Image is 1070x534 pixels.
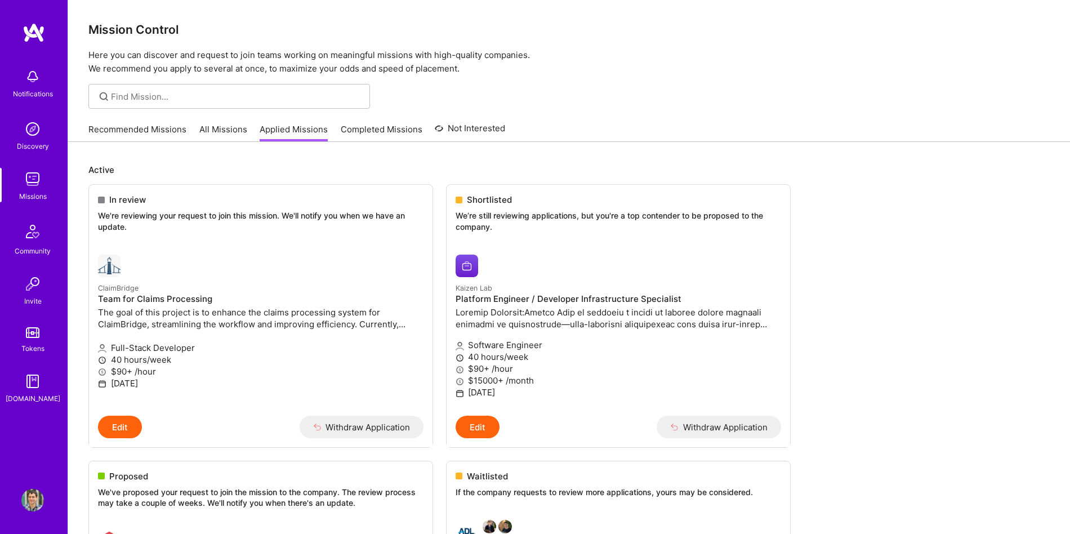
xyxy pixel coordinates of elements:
[467,470,508,482] span: Waitlisted
[98,366,423,377] p: $90+ /hour
[456,375,781,386] p: $15000+ /month
[98,294,423,304] h4: Team for Claims Processing
[456,210,781,232] p: We’re still reviewing applications, but you're a top contender to be proposed to the company.
[111,91,362,103] input: Find Mission...
[15,245,51,257] div: Community
[435,122,505,142] a: Not Interested
[98,210,423,232] p: We're reviewing your request to join this mission. We'll notify you when we have an update.
[498,520,512,533] img: Omer Hochman
[23,23,45,43] img: logo
[6,393,60,404] div: [DOMAIN_NAME]
[456,487,781,498] p: If the company requests to review more applications, yours may be considered.
[21,370,44,393] img: guide book
[98,342,423,354] p: Full-Stack Developer
[467,194,512,206] span: Shortlisted
[21,65,44,88] img: bell
[19,489,47,511] a: User Avatar
[456,339,781,351] p: Software Engineer
[88,48,1050,75] p: Here you can discover and request to join teams working on meaningful missions with high-quality ...
[98,377,423,389] p: [DATE]
[98,368,106,376] i: icon MoneyGray
[19,218,46,245] img: Community
[19,190,47,202] div: Missions
[21,118,44,140] img: discovery
[21,168,44,190] img: teamwork
[483,520,496,533] img: Elon Salfati
[109,470,148,482] span: Proposed
[88,23,1050,37] h3: Mission Control
[341,123,422,142] a: Completed Missions
[456,284,492,292] small: Kaizen Lab
[456,354,464,362] i: icon Clock
[456,377,464,386] i: icon MoneyGray
[456,389,464,398] i: icon Calendar
[456,363,781,375] p: $90+ /hour
[456,342,464,350] i: icon Applicant
[98,416,142,438] button: Edit
[456,386,781,398] p: [DATE]
[13,88,53,100] div: Notifications
[456,255,478,277] img: Kaizen Lab company logo
[98,284,139,292] small: ClaimBridge
[89,246,433,416] a: ClaimBridge company logoClaimBridgeTeam for Claims ProcessingThe goal of this project is to enhan...
[98,354,423,366] p: 40 hours/week
[657,416,781,438] button: Withdraw Application
[300,416,424,438] button: Withdraw Application
[456,306,781,330] p: Loremip Dolorsit:Ametco Adip el seddoeiu t incidi ut laboree dolore magnaali enimadmi ve quisnost...
[88,164,1050,176] p: Active
[21,489,44,511] img: User Avatar
[26,327,39,338] img: tokens
[98,344,106,353] i: icon Applicant
[98,380,106,388] i: icon Calendar
[97,90,110,103] i: icon SearchGrey
[88,123,186,142] a: Recommended Missions
[98,255,121,277] img: ClaimBridge company logo
[21,342,44,354] div: Tokens
[456,416,500,438] button: Edit
[456,294,781,304] h4: Platform Engineer / Developer Infrastructure Specialist
[98,306,423,330] p: The goal of this project is to enhance the claims processing system for ClaimBridge, streamlining...
[98,356,106,364] i: icon Clock
[456,366,464,374] i: icon MoneyGray
[456,351,781,363] p: 40 hours/week
[109,194,146,206] span: In review
[21,273,44,295] img: Invite
[98,487,423,509] p: We've proposed your request to join the mission to the company. The review process may take a cou...
[447,246,790,416] a: Kaizen Lab company logoKaizen LabPlatform Engineer / Developer Infrastructure SpecialistLoremip D...
[17,140,49,152] div: Discovery
[24,295,42,307] div: Invite
[260,123,328,142] a: Applied Missions
[199,123,247,142] a: All Missions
